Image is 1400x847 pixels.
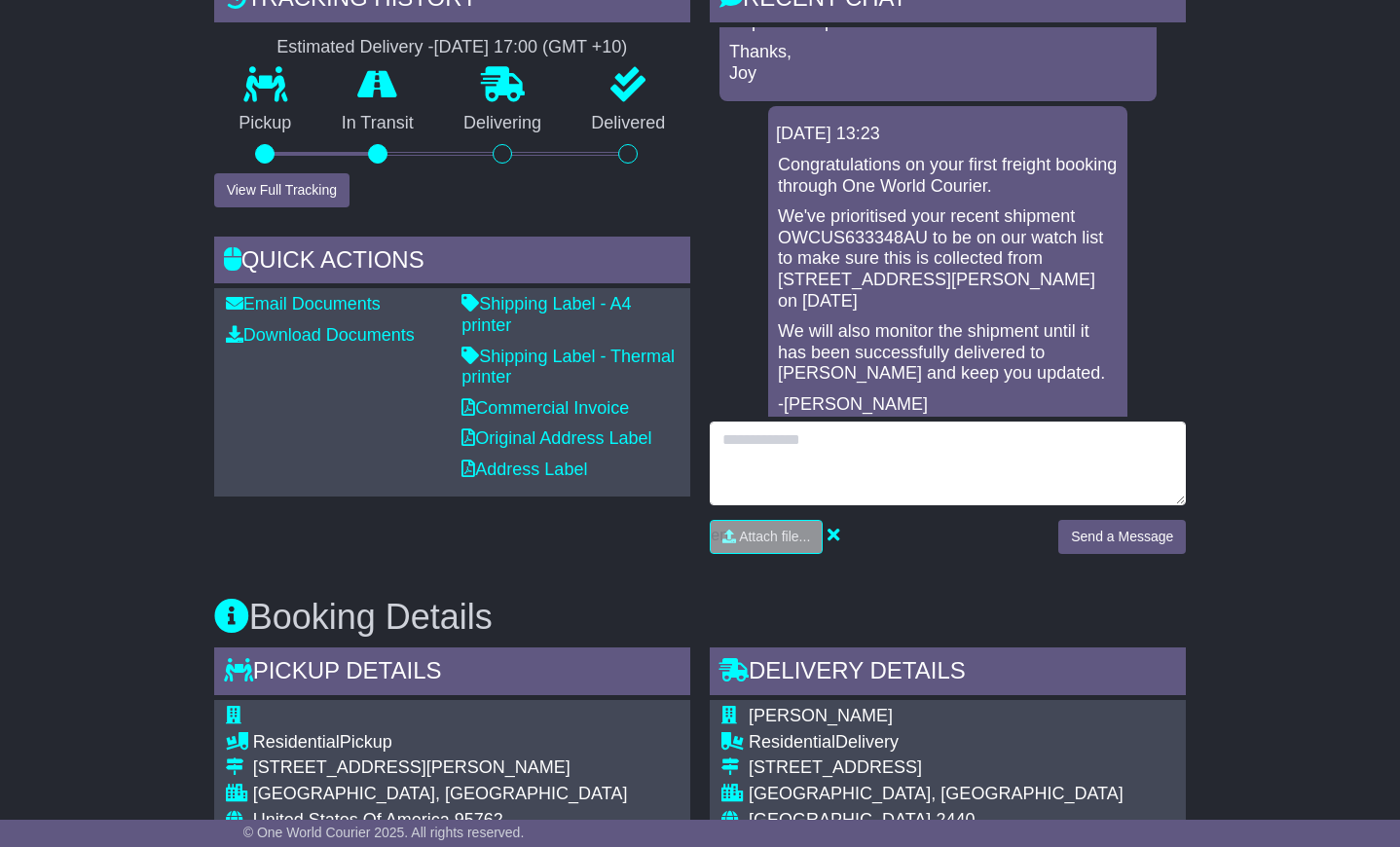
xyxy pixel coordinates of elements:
p: We will also monitor the shipment until it has been successfully delivered to [PERSON_NAME] and k... [778,321,1118,385]
a: Original Address Label [461,428,651,448]
div: [DATE] 17:00 (GMT +10) [433,37,627,58]
div: Pickup [253,732,628,754]
p: Delivering [438,113,566,134]
a: Shipping Label - Thermal printer [461,347,675,387]
p: In Transit [316,113,438,134]
div: [GEOGRAPHIC_DATA], [GEOGRAPHIC_DATA] [253,784,628,805]
p: Pickup [214,113,316,134]
p: -[PERSON_NAME] [778,394,1118,416]
a: Download Documents [226,325,415,345]
div: [STREET_ADDRESS][PERSON_NAME] [253,757,628,779]
a: Email Documents [226,294,381,313]
span: 95762 [455,810,503,829]
span: Residential [749,732,835,752]
p: We've prioritised your recent shipment OWCUS633348AU to be on our watch list to make sure this is... [778,206,1118,312]
div: Delivery [749,732,1174,754]
span: Residential [253,732,340,752]
a: Address Label [461,460,587,479]
p: Delivered [567,113,690,134]
div: Delivery Details [710,647,1186,700]
div: Pickup Details [214,647,690,700]
span: 2440 [936,810,975,829]
span: © One World Courier 2025. All rights reserved. [243,825,525,840]
button: View Full Tracking [214,173,350,207]
span: United States Of America [253,810,450,829]
span: [PERSON_NAME] [749,706,893,725]
button: Send a Message [1058,520,1186,554]
span: [GEOGRAPHIC_DATA] [749,810,931,829]
p: Congratulations on your first freight booking through One World Courier. [778,155,1118,197]
a: Shipping Label - A4 printer [461,294,631,335]
p: Thanks, Joy [729,42,1147,84]
a: Commercial Invoice [461,398,629,418]
div: Quick Actions [214,237,690,289]
div: [STREET_ADDRESS] [749,757,1174,779]
div: [GEOGRAPHIC_DATA], [GEOGRAPHIC_DATA] [749,784,1174,805]
div: Estimated Delivery - [214,37,690,58]
h3: Booking Details [214,598,1187,637]
div: [DATE] 13:23 [776,124,1120,145]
